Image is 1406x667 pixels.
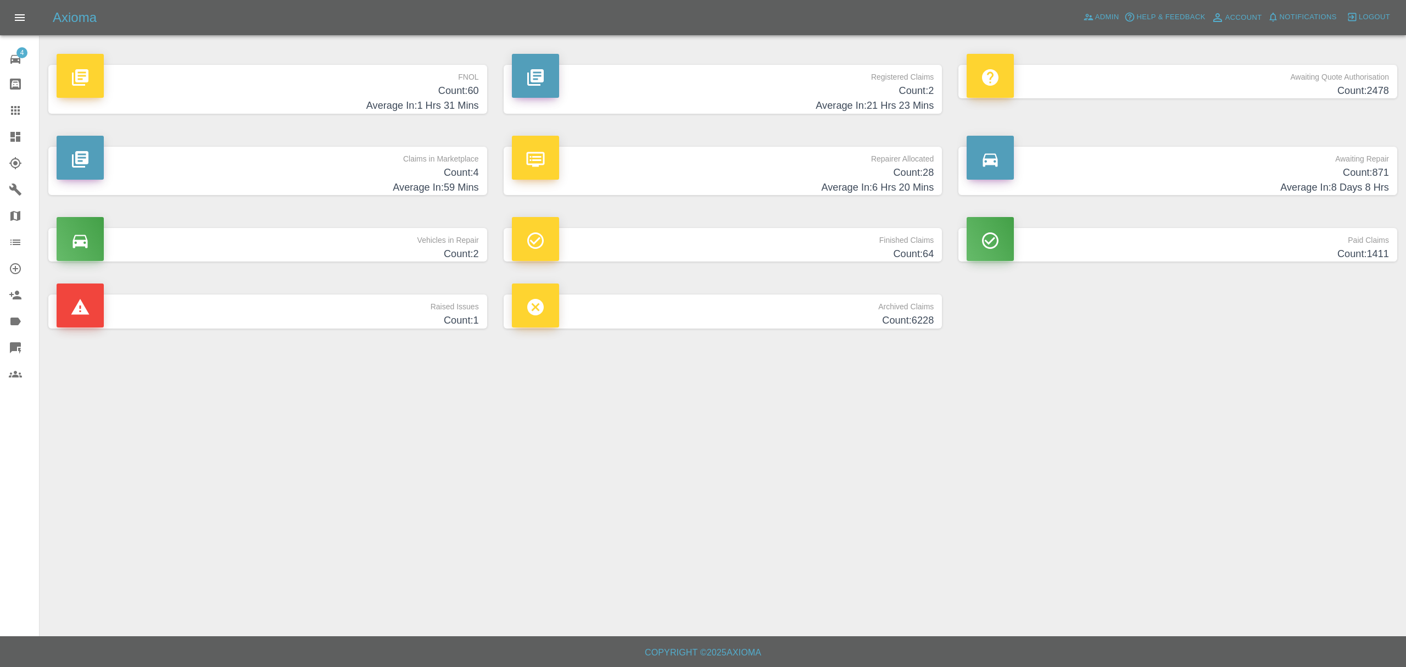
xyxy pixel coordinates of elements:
a: Admin [1080,9,1122,26]
h4: Count: 60 [57,84,479,98]
h4: Average In: 59 Mins [57,180,479,195]
p: Claims in Marketplace [57,147,479,165]
h4: Count: 28 [512,165,934,180]
a: Awaiting RepairCount:871Average In:8 Days 8 Hrs [958,147,1397,196]
a: Paid ClaimsCount:1411 [958,228,1397,262]
p: FNOL [57,65,479,84]
span: Notifications [1280,11,1337,24]
span: Help & Feedback [1136,11,1205,24]
h6: Copyright © 2025 Axioma [9,645,1397,660]
h5: Axioma [53,9,97,26]
button: Notifications [1265,9,1340,26]
h4: Count: 1 [57,313,479,328]
h4: Count: 4 [57,165,479,180]
p: Finished Claims [512,228,934,247]
a: Awaiting Quote AuthorisationCount:2478 [958,65,1397,98]
h4: Count: 2 [512,84,934,98]
p: Vehicles in Repair [57,228,479,247]
p: Awaiting Repair [967,147,1389,165]
h4: Count: 1411 [967,247,1389,262]
p: Awaiting Quote Authorisation [967,65,1389,84]
a: Registered ClaimsCount:2Average In:21 Hrs 23 Mins [504,65,942,114]
p: Paid Claims [967,228,1389,247]
a: FNOLCount:60Average In:1 Hrs 31 Mins [48,65,487,114]
button: Help & Feedback [1122,9,1208,26]
h4: Count: 64 [512,247,934,262]
a: Archived ClaimsCount:6228 [504,294,942,328]
p: Raised Issues [57,294,479,313]
h4: Average In: 6 Hrs 20 Mins [512,180,934,195]
h4: Count: 871 [967,165,1389,180]
h4: Count: 2 [57,247,479,262]
h4: Average In: 21 Hrs 23 Mins [512,98,934,113]
p: Repairer Allocated [512,147,934,165]
a: Raised IssuesCount:1 [48,294,487,328]
p: Archived Claims [512,294,934,313]
button: Logout [1344,9,1393,26]
h4: Count: 2478 [967,84,1389,98]
span: 4 [16,47,27,58]
a: Claims in MarketplaceCount:4Average In:59 Mins [48,147,487,196]
a: Repairer AllocatedCount:28Average In:6 Hrs 20 Mins [504,147,942,196]
span: Account [1225,12,1262,24]
span: Logout [1359,11,1390,24]
h4: Average In: 8 Days 8 Hrs [967,180,1389,195]
button: Open drawer [7,4,33,31]
p: Registered Claims [512,65,934,84]
h4: Count: 6228 [512,313,934,328]
a: Account [1208,9,1265,26]
span: Admin [1095,11,1119,24]
a: Finished ClaimsCount:64 [504,228,942,262]
a: Vehicles in RepairCount:2 [48,228,487,262]
h4: Average In: 1 Hrs 31 Mins [57,98,479,113]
